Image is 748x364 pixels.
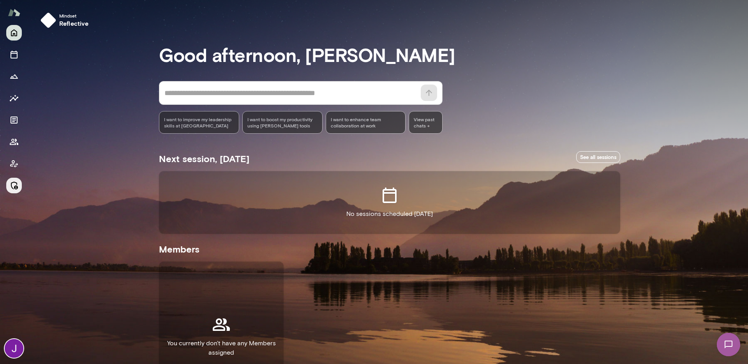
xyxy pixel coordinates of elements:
[159,44,620,65] h3: Good afternoon, [PERSON_NAME]
[6,25,22,41] button: Home
[242,111,323,134] div: I want to boost my productivity using [PERSON_NAME] tools
[331,116,401,129] span: I want to enhance team collaboration at work
[346,209,433,219] p: No sessions scheduled [DATE]
[6,90,22,106] button: Insights
[5,339,23,358] img: Jocelyn Grodin
[59,12,89,19] span: Mindset
[6,178,22,193] button: Manage
[247,116,318,129] span: I want to boost my productivity using [PERSON_NAME] tools
[6,69,22,84] button: Growth Plan
[6,156,22,171] button: Client app
[6,47,22,62] button: Sessions
[326,111,406,134] div: I want to enhance team collaboration at work
[41,12,56,28] img: mindset
[165,339,277,357] p: You currently don't have any Members assigned
[159,152,249,165] h5: Next session, [DATE]
[59,19,89,28] h6: reflective
[6,134,22,150] button: Members
[159,243,620,255] h5: Members
[159,111,239,134] div: I want to improve my leadership skills at [GEOGRAPHIC_DATA]
[164,116,234,129] span: I want to improve my leadership skills at [GEOGRAPHIC_DATA]
[8,5,20,20] img: Mento
[37,9,95,31] button: Mindsetreflective
[409,111,443,134] span: View past chats ->
[6,112,22,128] button: Documents
[576,151,620,163] a: See all sessions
